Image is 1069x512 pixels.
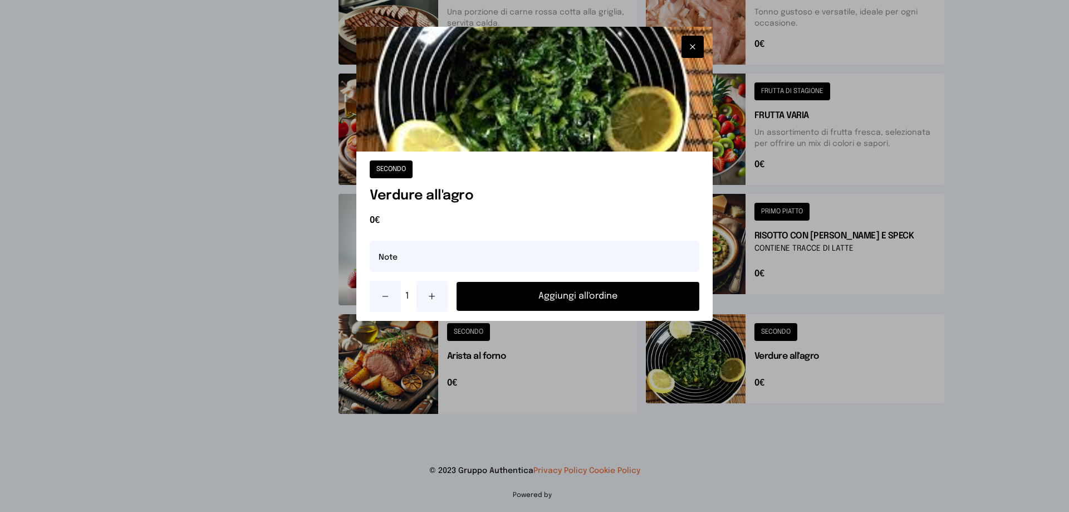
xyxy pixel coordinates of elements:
[405,290,412,303] span: 1
[370,214,699,227] span: 0€
[457,282,699,311] button: Aggiungi all'ordine
[370,187,699,205] h1: Verdure all'agro
[370,160,413,178] button: SECONDO
[356,27,713,152] img: Verdure all'agro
